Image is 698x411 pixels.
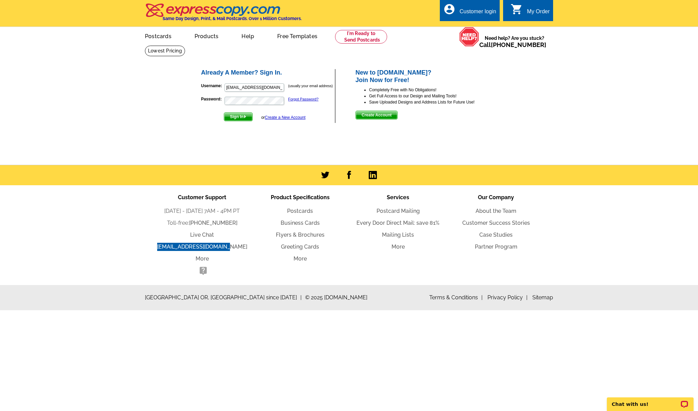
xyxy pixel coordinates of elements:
li: [DATE] - [DATE] 7AM - 4PM PT [153,207,251,215]
a: [EMAIL_ADDRESS][DOMAIN_NAME] [157,243,247,250]
i: account_circle [443,3,455,15]
a: Case Studies [479,232,513,238]
a: Business Cards [281,220,320,226]
span: Services [387,194,409,201]
a: Customer Success Stories [462,220,530,226]
span: Our Company [478,194,514,201]
span: Product Specifications [271,194,330,201]
span: © 2025 [DOMAIN_NAME] [305,294,367,302]
img: button-next-arrow-white.png [244,115,247,118]
h4: Same Day Design, Print, & Mail Postcards. Over 1 Million Customers. [163,16,302,21]
a: Same Day Design, Print, & Mail Postcards. Over 1 Million Customers. [145,8,302,21]
label: Username: [201,83,224,89]
a: Greeting Cards [281,243,319,250]
div: My Order [527,9,550,18]
a: Free Templates [266,28,328,44]
a: Terms & Conditions [429,294,483,301]
small: (usually your email address) [288,84,333,88]
a: Create a New Account [265,115,305,120]
a: More [392,243,405,250]
li: Completely Free with No Obligations! [369,87,498,93]
li: Toll-free: [153,219,251,227]
button: Sign In [224,112,253,121]
a: Products [184,28,230,44]
a: Postcards [134,28,182,44]
img: help [459,27,479,47]
a: Sitemap [532,294,553,301]
a: Forgot Password? [288,97,318,101]
h2: New to [DOMAIN_NAME]? Join Now for Free! [355,69,498,84]
li: Save Uploaded Designs and Address Lists for Future Use! [369,99,498,105]
span: Need help? Are you stuck? [479,35,550,48]
a: More [294,255,307,262]
a: Help [231,28,265,44]
a: shopping_cart My Order [511,7,550,16]
a: Live Chat [190,232,214,238]
a: Flyers & Brochures [276,232,325,238]
li: Get Full Access to our Design and Mailing Tools! [369,93,498,99]
a: About the Team [476,208,516,214]
a: [PHONE_NUMBER] [491,41,546,48]
h2: Already A Member? Sign In. [201,69,335,77]
span: Sign In [224,113,252,121]
a: Privacy Policy [487,294,528,301]
div: Customer login [460,9,496,18]
span: [GEOGRAPHIC_DATA] OR, [GEOGRAPHIC_DATA] since [DATE] [145,294,302,302]
a: Partner Program [475,243,517,250]
a: Postcard Mailing [377,208,420,214]
a: Postcards [287,208,313,214]
label: Password: [201,96,224,102]
div: or [261,114,305,121]
a: [PHONE_NUMBER] [189,220,237,226]
a: More [196,255,209,262]
a: Every Door Direct Mail: save 81% [356,220,439,226]
i: shopping_cart [511,3,523,15]
span: Customer Support [178,194,226,201]
span: Call [479,41,546,48]
button: Create Account [355,111,398,120]
iframe: LiveChat chat widget [602,390,698,411]
a: account_circle Customer login [443,7,496,16]
a: Mailing Lists [382,232,414,238]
